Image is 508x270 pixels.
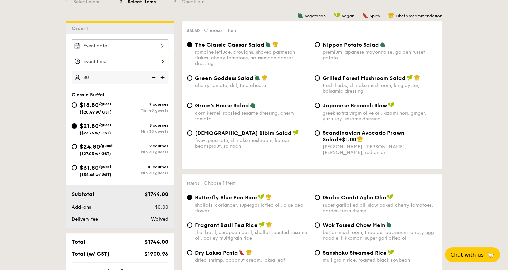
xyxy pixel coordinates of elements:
[187,181,200,186] span: Mains
[315,130,320,136] input: Scandinavian Avocado Prawn Salad+$1.00[PERSON_NAME], [PERSON_NAME], [PERSON_NAME], red onion
[144,191,168,197] span: $1744.00
[195,194,257,201] span: Butterfly Blue Pea Rice
[120,150,168,154] div: Min 30 guests
[265,194,271,200] img: icon-chef-hat.a58ddaea.svg
[187,250,192,255] input: Dry Laksa Pastadried shrimp, coconut cream, laksa leaf
[72,216,98,222] span: Delivery fee
[305,14,326,18] span: Vegetarian
[297,12,303,18] img: icon-vegetarian.fe4039eb.svg
[272,41,278,47] img: icon-chef-hat.a58ddaea.svg
[195,83,309,88] div: cherry tomato, dill, feta cheese
[120,171,168,175] div: Min 30 guests
[388,12,394,18] img: icon-chef-hat.a58ddaea.svg
[387,249,394,255] img: icon-vegan.f8ff3823.svg
[158,71,168,84] img: icon-add.58712e84.svg
[80,151,111,156] span: ($27.03 w/ GST)
[323,144,437,155] div: [PERSON_NAME], [PERSON_NAME], [PERSON_NAME], red onion
[195,138,309,149] div: five-spice tofu, shiitake mushroom, korean beansprout, spinach
[323,83,437,94] div: fresh herbs, shiitake mushroom, king oyster, balsamic dressing
[195,110,309,122] div: corn kernel, roasted sesame dressing, cherry tomato
[195,257,309,263] div: dried shrimp, coconut cream, laksa leaf
[254,75,260,81] img: icon-vegetarian.fe4039eb.svg
[338,136,356,143] span: +$1.00
[487,251,495,259] span: 🦙
[265,41,271,47] img: icon-vegetarian.fe4039eb.svg
[120,129,168,134] div: Min 30 guests
[387,194,394,200] img: icon-vegan.f8ff3823.svg
[362,12,368,18] img: icon-spicy.37a8142b.svg
[99,164,111,169] span: /guest
[195,75,253,81] span: Green Goddess Salad
[258,222,265,228] img: icon-vegan.f8ff3823.svg
[334,12,340,18] img: icon-vegan.f8ff3823.svg
[195,130,292,136] span: [DEMOGRAPHIC_DATA] Bibim Salad
[246,249,252,255] img: icon-chef-hat.a58ddaea.svg
[72,71,168,84] input: Number of guests
[72,123,77,129] input: $21.80/guest($23.76 w/ GST)8 coursesMin 30 guests
[323,49,437,61] div: premium japanese mayonnaise, golden russet potato
[80,164,99,171] span: $31.80
[386,222,392,228] img: icon-vegetarian.fe4039eb.svg
[99,102,111,106] span: /guest
[380,41,386,47] img: icon-vegetarian.fe4039eb.svg
[323,257,437,263] div: multigrain rice, roasted black soybean
[250,102,256,108] img: icon-vegetarian.fe4039eb.svg
[120,144,168,148] div: 9 courses
[187,42,192,47] input: The Classic Caesar Saladromaine lettuce, croutons, shaved parmesan flakes, cherry tomatoes, house...
[258,194,264,200] img: icon-vegan.f8ff3823.svg
[262,75,268,81] img: icon-chef-hat.a58ddaea.svg
[315,222,320,228] input: Wok Tossed Chow Meinbutton mushroom, tricolour capsicum, cripsy egg noodle, kikkoman, super garli...
[155,204,168,210] span: $0.00
[187,28,200,33] span: Salad
[120,102,168,107] div: 7 courses
[323,230,437,241] div: button mushroom, tricolour capsicum, cripsy egg noodle, kikkoman, super garlicfied oil
[151,216,168,222] span: Waived
[72,26,91,31] span: Order 1
[187,130,192,136] input: [DEMOGRAPHIC_DATA] Bibim Saladfive-spice tofu, shiitake mushroom, korean beansprout, spinach
[204,180,236,186] span: Choose 1 item
[396,14,442,18] span: Chef's recommendation
[72,191,94,197] span: Subtotal
[450,252,484,258] span: Chat with us
[148,71,158,84] img: icon-reduce.1d2dbef1.svg
[80,110,112,115] span: ($20.49 w/ GST)
[195,102,249,109] span: Grain's House Salad
[357,136,363,142] img: icon-chef-hat.a58ddaea.svg
[323,130,404,143] span: Scandinavian Avocado Prawn Salad
[195,250,238,256] span: Dry Laksa Pasta
[120,108,168,113] div: Min 40 guests
[388,102,395,108] img: icon-vegan.f8ff3823.svg
[100,143,113,148] span: /guest
[72,251,109,257] span: Total (w/ GST)
[315,42,320,47] input: Nippon Potato Saladpremium japanese mayonnaise, golden russet potato
[204,28,236,33] span: Choose 1 item
[342,14,354,18] span: Vegan
[195,222,258,228] span: Fragrant Basil Tea Rice
[323,42,379,48] span: Nippon Potato Salad
[445,247,500,262] button: Chat with us🦙
[120,165,168,169] div: 10 courses
[406,75,413,81] img: icon-vegan.f8ff3823.svg
[323,202,437,214] div: super garlicfied oil, slow baked cherry tomatoes, garden fresh thyme
[315,75,320,81] input: Grilled Forest Mushroom Saladfresh herbs, shiitake mushroom, king oyster, balsamic dressing
[99,123,111,127] span: /guest
[187,195,192,200] input: Butterfly Blue Pea Riceshallots, coriander, supergarlicfied oil, blue pea flower
[80,131,111,135] span: ($23.76 w/ GST)
[370,14,380,18] span: Spicy
[144,251,168,257] span: $1900.96
[72,165,77,170] input: $31.80/guest($34.66 w/ GST)10 coursesMin 30 guests
[195,202,309,214] div: shallots, coriander, supergarlicfied oil, blue pea flower
[72,102,77,108] input: $18.80/guest($20.49 w/ GST)7 coursesMin 40 guests
[187,103,192,108] input: Grain's House Saladcorn kernel, roasted sesame dressing, cherry tomato
[72,92,105,98] span: Classic Buffet
[323,194,386,201] span: Garlic Confit Aglio Olio
[315,103,320,108] input: Japanese Broccoli Slawgreek extra virgin olive oil, kizami nori, ginger, yuzu soy-sesame dressing
[195,42,264,48] span: The Classic Caesar Salad
[72,144,77,149] input: $24.80/guest($27.03 w/ GST)9 coursesMin 30 guests
[187,222,192,228] input: Fragrant Basil Tea Ricethai basil, european basil, shallot scented sesame oil, barley multigrain ...
[80,122,99,130] span: $21.80
[315,195,320,200] input: Garlic Confit Aglio Oliosuper garlicfied oil, slow baked cherry tomatoes, garden fresh thyme
[239,249,245,255] img: icon-spicy.37a8142b.svg
[323,250,387,256] span: Sanshoku Steamed Rice
[414,75,420,81] img: icon-chef-hat.a58ddaea.svg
